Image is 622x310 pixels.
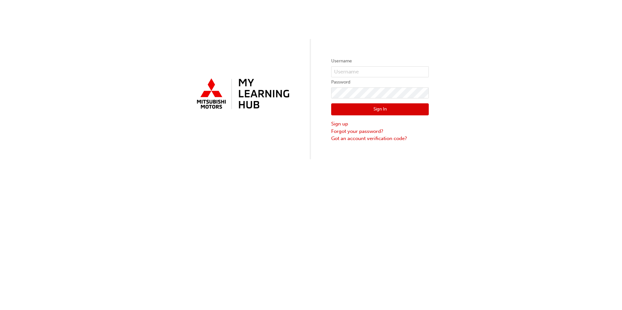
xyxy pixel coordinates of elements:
button: Sign In [331,103,429,116]
label: Username [331,57,429,65]
label: Password [331,78,429,86]
img: mmal [193,76,291,113]
a: Got an account verification code? [331,135,429,142]
a: Sign up [331,120,429,128]
a: Forgot your password? [331,128,429,135]
input: Username [331,66,429,77]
